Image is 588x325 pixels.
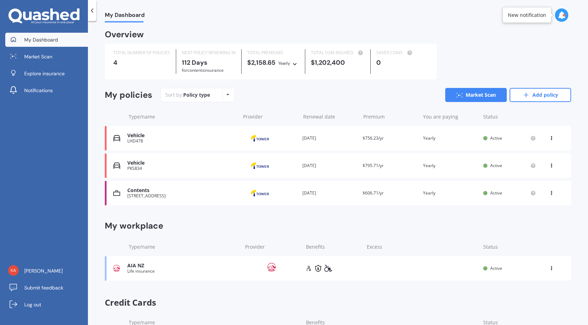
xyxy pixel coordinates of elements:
[376,59,428,66] div: 0
[113,49,170,56] div: TOTAL NUMBER OF POLICIES
[129,243,239,250] div: Type/name
[423,113,478,120] div: You are paying
[127,263,238,269] div: AIA NZ
[5,33,88,47] a: My Dashboard
[510,88,571,102] a: Add policy
[490,135,502,141] span: Active
[127,139,237,144] div: LHD478
[105,90,152,100] div: My policies
[302,190,357,197] div: [DATE]
[127,187,237,193] div: Contents
[363,135,384,141] span: $756.23/yr
[247,59,299,67] div: $2,158.65
[303,113,358,120] div: Renewal date
[376,49,428,56] div: SAVER COINS
[306,243,361,250] div: Benefits
[127,269,238,274] div: Life insurance
[5,298,88,312] a: Log out
[105,31,144,38] div: Overview
[305,265,312,272] img: life.f720d6a2d7cdcd3ad642.svg
[367,243,478,250] div: Excess
[24,53,52,60] span: Market Scan
[183,91,210,98] div: Policy type
[113,135,120,142] img: Vehicle
[5,83,88,97] a: Notifications
[302,135,357,142] div: [DATE]
[5,50,88,64] a: Market Scan
[363,190,384,196] span: $606.71/yr
[490,190,502,196] span: Active
[324,265,332,272] img: disability.7e30ad49359a0a0a3394.svg
[127,166,237,171] div: PKS834
[423,162,478,169] div: Yearly
[242,132,277,145] img: Tower
[182,49,236,56] div: NEXT POLICY RENEWING IN
[490,265,502,271] span: Active
[105,222,571,229] div: My workplace
[8,265,19,276] img: 8f9b13580426911e3fffa756a041e3b3
[247,49,299,56] div: TOTAL PREMIUMS
[490,162,502,168] span: Active
[445,88,507,102] a: Market Scan
[483,243,536,250] div: Status
[105,298,571,308] span: Credit Cards
[5,66,88,81] a: Explore insurance
[182,58,207,67] b: 112 Days
[24,267,63,274] span: [PERSON_NAME]
[423,190,478,197] div: Yearly
[245,243,300,250] div: Provider
[363,162,384,168] span: $795.71/yr
[483,113,536,120] div: Status
[311,59,365,66] div: $1,202,400
[182,67,224,73] span: for Contents insurance
[113,59,170,66] div: 4
[24,36,58,43] span: My Dashboard
[242,186,277,200] img: Tower
[508,12,546,19] div: New notification
[254,261,289,274] img: AIA
[127,193,237,198] div: [STREET_ADDRESS]
[24,87,53,94] span: Notifications
[127,160,237,166] div: Vehicle
[105,12,145,21] span: My Dashboard
[243,113,298,120] div: Provider
[315,265,321,272] img: income.d9b7b7fb96f7e1c2addc.svg
[24,301,41,308] span: Log out
[129,113,237,120] div: Type/name
[113,265,120,272] img: Life
[242,159,277,172] img: Tower
[24,284,63,291] span: Submit feedback
[127,133,237,139] div: Vehicle
[165,91,210,98] div: Sort by:
[113,162,120,169] img: Vehicle
[5,281,88,295] a: Submit feedback
[302,162,357,169] div: [DATE]
[423,135,478,142] div: Yearly
[113,190,120,197] img: Contents
[5,264,88,278] a: [PERSON_NAME]
[311,49,365,56] div: TOTAL SUM INSURED
[363,113,418,120] div: Premium
[24,70,65,77] span: Explore insurance
[278,60,290,67] div: Yearly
